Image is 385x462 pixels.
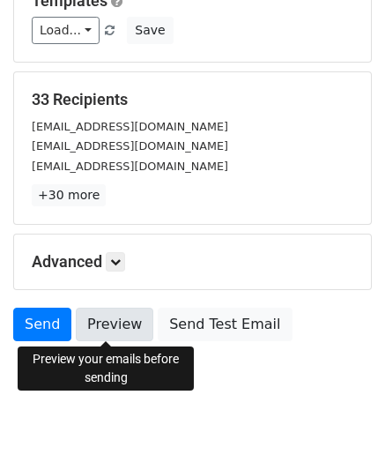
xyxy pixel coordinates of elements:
[32,160,228,173] small: [EMAIL_ADDRESS][DOMAIN_NAME]
[13,308,71,341] a: Send
[32,120,228,133] small: [EMAIL_ADDRESS][DOMAIN_NAME]
[158,308,292,341] a: Send Test Email
[32,139,228,153] small: [EMAIL_ADDRESS][DOMAIN_NAME]
[127,17,173,44] button: Save
[32,184,106,206] a: +30 more
[76,308,153,341] a: Preview
[297,377,385,462] iframe: Chat Widget
[32,252,353,272] h5: Advanced
[18,346,194,391] div: Preview your emails before sending
[32,17,100,44] a: Load...
[32,90,353,109] h5: 33 Recipients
